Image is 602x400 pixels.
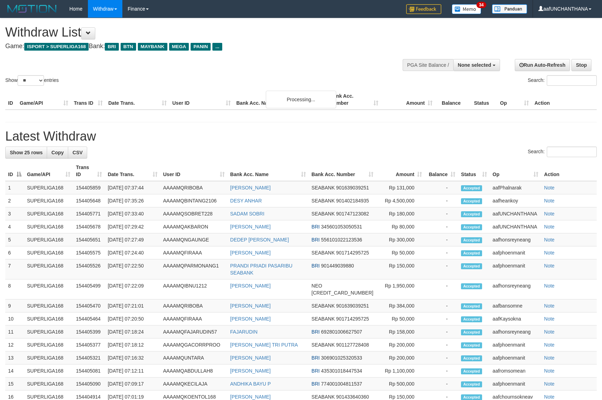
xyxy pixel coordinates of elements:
td: AAAAMQFAJARUDIN57 [160,325,228,338]
td: 154405090 [73,378,105,391]
td: Rp 158,000 [376,325,425,338]
td: AAAAMQIBNU1212 [160,279,228,299]
td: Rp 150,000 [376,259,425,279]
td: 13 [5,351,24,364]
a: Run Auto-Refresh [515,59,570,71]
button: None selected [453,59,500,71]
a: Note [544,329,555,335]
td: Rp 80,000 [376,220,425,233]
td: - [425,299,458,312]
td: aafbansomne [490,299,541,312]
td: 12 [5,338,24,351]
label: Search: [528,75,597,86]
td: 154405526 [73,259,105,279]
a: [PERSON_NAME] [230,224,271,230]
th: Date Trans. [105,90,169,110]
span: ... [212,43,222,51]
span: None selected [458,62,491,68]
span: Copy 901433640360 to clipboard [336,394,369,400]
span: Accepted [461,237,482,243]
a: CSV [68,147,87,159]
span: NEO [312,283,322,289]
th: Status [471,90,497,110]
span: SEABANK [312,394,335,400]
td: 154405464 [73,312,105,325]
span: Show 25 rows [10,150,43,155]
span: Copy 901714295725 to clipboard [336,250,369,256]
td: 14 [5,364,24,378]
th: Bank Acc. Number: activate to sort column ascending [309,161,376,181]
a: [PERSON_NAME] [230,185,271,191]
td: 15 [5,378,24,391]
td: 11 [5,325,24,338]
td: aafhonsreyneang [490,233,541,246]
span: Copy 306901025320533 to clipboard [321,355,362,361]
td: - [425,207,458,220]
a: ANDHIKA BAYU P [230,381,271,387]
td: [DATE] 07:27:49 [105,233,160,246]
div: Processing... [266,91,336,108]
span: Accepted [461,355,482,361]
td: SUPERLIGA168 [24,246,73,259]
td: aafphoenmanit [490,351,541,364]
span: SEABANK [312,250,335,256]
select: Showentries [18,75,44,86]
td: SUPERLIGA168 [24,194,73,207]
th: Game/API: activate to sort column ascending [24,161,73,181]
td: AAAAMQFIRAAA [160,312,228,325]
td: AAAAMQRIBOBA [160,299,228,312]
span: ISPORT > SUPERLIGA168 [24,43,89,51]
td: SUPERLIGA168 [24,351,73,364]
td: 154405575 [73,246,105,259]
td: aafromsomean [490,364,541,378]
th: Date Trans.: activate to sort column ascending [105,161,160,181]
span: BRI [312,237,320,243]
td: [DATE] 07:18:12 [105,338,160,351]
td: aafhonsreyneang [490,325,541,338]
td: 154405399 [73,325,105,338]
td: [DATE] 07:33:40 [105,207,160,220]
td: [DATE] 07:22:50 [105,259,160,279]
th: Action [532,90,597,110]
td: - [425,378,458,391]
td: 154405081 [73,364,105,378]
a: Note [544,211,555,217]
td: 154405678 [73,220,105,233]
a: Note [544,342,555,348]
td: - [425,181,458,194]
td: - [425,312,458,325]
label: Show entries [5,75,59,86]
span: Copy 692801006627507 to clipboard [321,329,362,335]
a: Note [544,381,555,387]
td: aafphoenmanit [490,378,541,391]
td: - [425,220,458,233]
td: [DATE] 07:09:17 [105,378,160,391]
span: SEABANK [312,211,335,217]
td: [DATE] 07:21:01 [105,299,160,312]
th: Balance [435,90,471,110]
span: Copy 901639039251 to clipboard [336,303,369,309]
span: BRI [105,43,119,51]
td: AAAAMQNGAUNGE [160,233,228,246]
span: Copy 901714295725 to clipboard [336,316,369,322]
a: Note [544,316,555,322]
a: Note [544,283,555,289]
span: SEABANK [312,185,335,191]
span: Accepted [461,185,482,191]
td: SUPERLIGA168 [24,233,73,246]
th: Op: activate to sort column ascending [490,161,541,181]
td: AAAAMQGACORRPROO [160,338,228,351]
td: AAAAMQABDULLAH8 [160,364,228,378]
td: 154405771 [73,207,105,220]
span: Accepted [461,211,482,217]
th: Balance: activate to sort column ascending [425,161,458,181]
td: Rp 200,000 [376,351,425,364]
span: Copy 901127728408 to clipboard [336,342,369,348]
td: - [425,194,458,207]
span: PANIN [191,43,211,51]
td: SUPERLIGA168 [24,259,73,279]
a: [PERSON_NAME] [230,283,271,289]
td: aafUNCHANTHANA [490,220,541,233]
a: Note [544,394,555,400]
a: Note [544,303,555,309]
